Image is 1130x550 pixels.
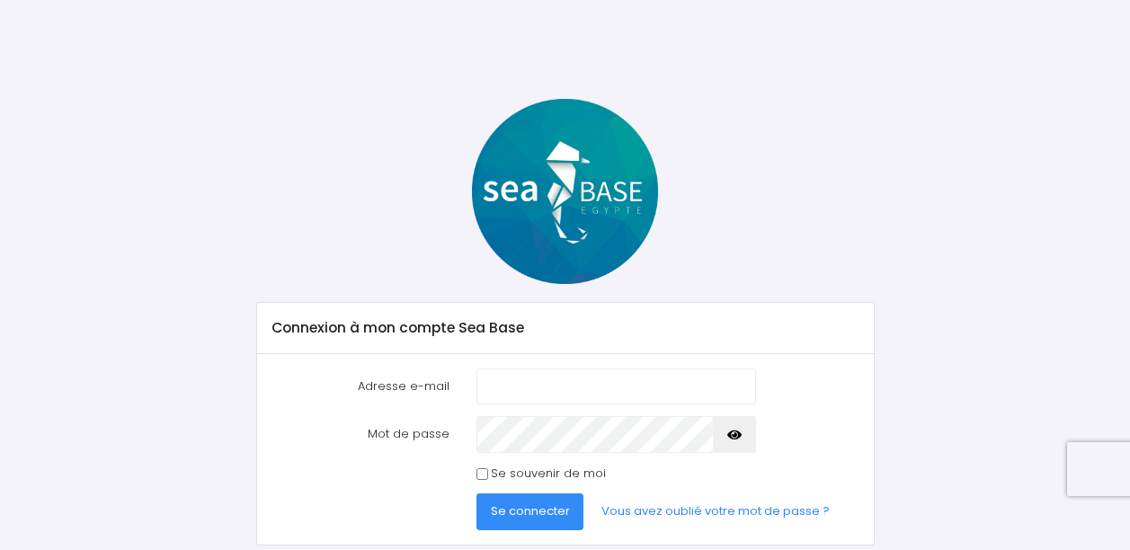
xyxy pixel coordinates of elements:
[587,493,844,529] a: Vous avez oublié votre mot de passe ?
[491,465,606,483] label: Se souvenir de moi
[258,368,463,404] label: Adresse e-mail
[258,416,463,452] label: Mot de passe
[476,493,584,529] button: Se connecter
[491,502,570,519] span: Se connecter
[257,303,874,353] div: Connexion à mon compte Sea Base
